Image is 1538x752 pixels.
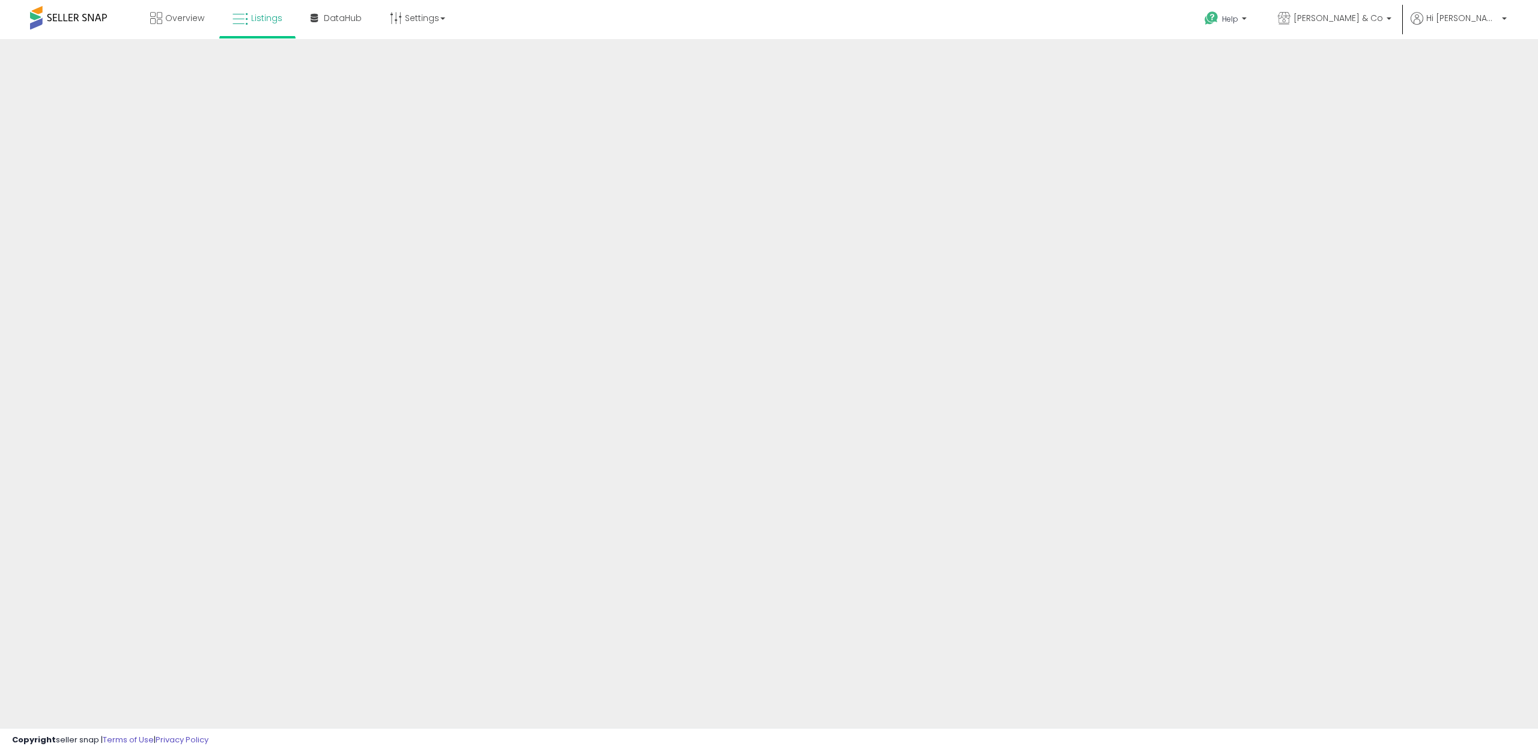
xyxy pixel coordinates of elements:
[1293,12,1383,24] span: [PERSON_NAME] & Co
[165,12,204,24] span: Overview
[1411,12,1507,39] a: Hi [PERSON_NAME]
[1222,14,1238,24] span: Help
[1204,11,1219,26] i: Get Help
[1195,2,1259,39] a: Help
[1426,12,1498,24] span: Hi [PERSON_NAME]
[251,12,282,24] span: Listings
[324,12,362,24] span: DataHub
